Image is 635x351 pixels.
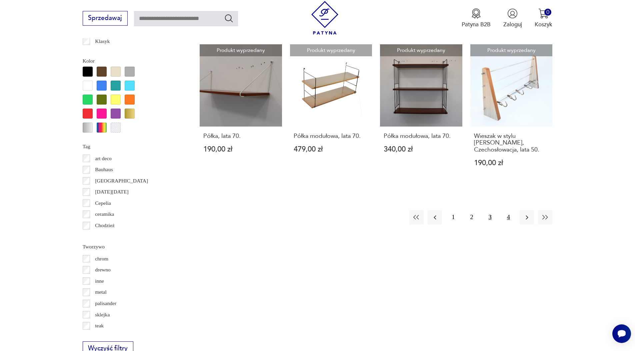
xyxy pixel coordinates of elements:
[462,21,491,28] p: Patyna B2B
[95,165,113,174] p: Bauhaus
[474,160,549,167] p: 190,00 zł
[470,44,553,182] a: Produkt wyprzedanyWieszak w stylu Brasel, Czechosłowacja, lata 50.Wieszak w stylu [PERSON_NAME], ...
[224,13,234,23] button: Szukaj
[83,16,128,21] a: Sprzedawaj
[200,44,282,182] a: Produkt wyprzedanyPółka, lata 70.Półka, lata 70.190,00 zł
[95,232,114,241] p: Ćmielów
[535,8,552,28] button: 0Koszyk
[203,146,278,153] p: 190,00 zł
[83,142,181,151] p: Tag
[384,146,459,153] p: 340,00 zł
[503,8,522,28] button: Zaloguj
[294,133,369,140] h3: Półka modułowa, lata 70.
[95,176,148,185] p: [GEOGRAPHIC_DATA]
[95,187,128,196] p: [DATE][DATE]
[95,221,115,230] p: Chodzież
[83,242,181,251] p: Tworzywo
[538,8,549,19] img: Ikona koszyka
[462,8,491,28] a: Ikona medaluPatyna B2B
[501,210,516,224] button: 4
[95,265,111,274] p: drewno
[83,11,128,26] button: Sprzedawaj
[95,37,110,46] p: Klasyk
[384,133,459,140] h3: Półka modułowa, lata 70.
[95,199,111,207] p: Cepelia
[95,154,112,163] p: art deco
[544,9,551,16] div: 0
[95,277,104,285] p: inne
[203,133,278,140] h3: Półka, lata 70.
[474,133,549,153] h3: Wieszak w stylu [PERSON_NAME], Czechosłowacja, lata 50.
[612,324,631,343] iframe: Smartsupp widget button
[95,299,116,308] p: palisander
[535,21,552,28] p: Koszyk
[483,210,497,224] button: 3
[95,310,110,319] p: sklejka
[471,8,481,19] img: Ikona medalu
[446,210,460,224] button: 1
[380,44,462,182] a: Produkt wyprzedanyPółka modułowa, lata 70.Półka modułowa, lata 70.340,00 zł
[95,288,107,296] p: metal
[95,321,104,330] p: teak
[83,57,181,65] p: Kolor
[95,254,108,263] p: chrom
[95,333,135,341] p: tworzywo sztuczne
[95,210,114,218] p: ceramika
[503,21,522,28] p: Zaloguj
[462,8,491,28] button: Patyna B2B
[464,210,479,224] button: 2
[290,44,372,182] a: Produkt wyprzedanyPółka modułowa, lata 70.Półka modułowa, lata 70.479,00 zł
[294,146,369,153] p: 479,00 zł
[308,1,342,35] img: Patyna - sklep z meblami i dekoracjami vintage
[507,8,518,19] img: Ikonka użytkownika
